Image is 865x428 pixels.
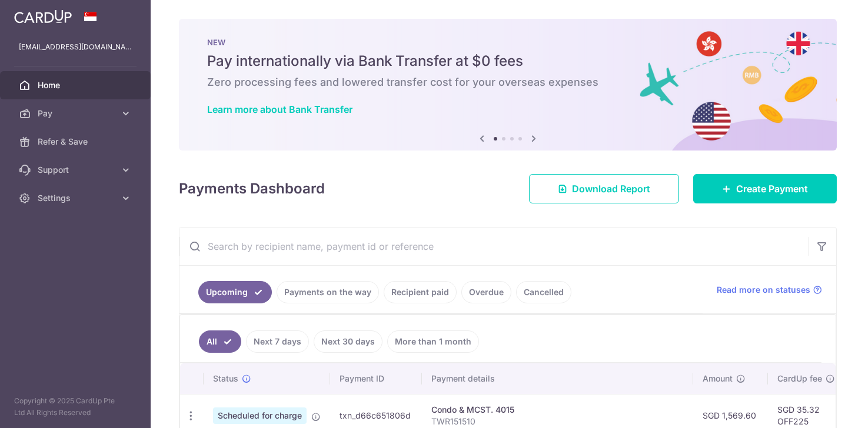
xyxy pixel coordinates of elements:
span: Status [213,373,238,384]
span: Settings [38,192,115,204]
span: Amount [703,373,733,384]
p: [EMAIL_ADDRESS][DOMAIN_NAME] [19,41,132,53]
a: Next 30 days [314,330,382,353]
img: Bank transfer banner [179,19,837,151]
span: Download Report [572,182,650,196]
a: Upcoming [198,281,272,303]
a: Overdue [461,281,511,303]
div: Condo & MCST. 4015 [431,404,684,416]
a: Create Payment [693,174,837,203]
th: Payment details [422,363,693,394]
a: More than 1 month [387,330,479,353]
a: Next 7 days [246,330,309,353]
h6: Zero processing fees and lowered transfer cost for your overseas expenses [207,75,809,89]
img: CardUp [14,9,72,24]
a: Cancelled [516,281,571,303]
span: Create Payment [736,182,808,196]
p: TWR151510 [431,416,684,427]
a: All [199,330,241,353]
h4: Payments Dashboard [179,178,325,199]
h5: Pay internationally via Bank Transfer at $0 fees [207,52,809,71]
span: Refer & Save [38,136,115,148]
span: Read more on statuses [717,284,810,296]
p: NEW [207,38,809,47]
span: Scheduled for charge [213,407,307,424]
a: Learn more about Bank Transfer [207,103,352,115]
span: CardUp fee [777,373,822,384]
a: Recipient paid [384,281,457,303]
a: Read more on statuses [717,284,822,296]
span: Support [38,164,115,176]
input: Search by recipient name, payment id or reference [179,228,808,265]
a: Payments on the way [277,281,379,303]
th: Payment ID [330,363,422,394]
a: Download Report [529,174,679,203]
span: Pay [38,108,115,119]
span: Home [38,79,115,91]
